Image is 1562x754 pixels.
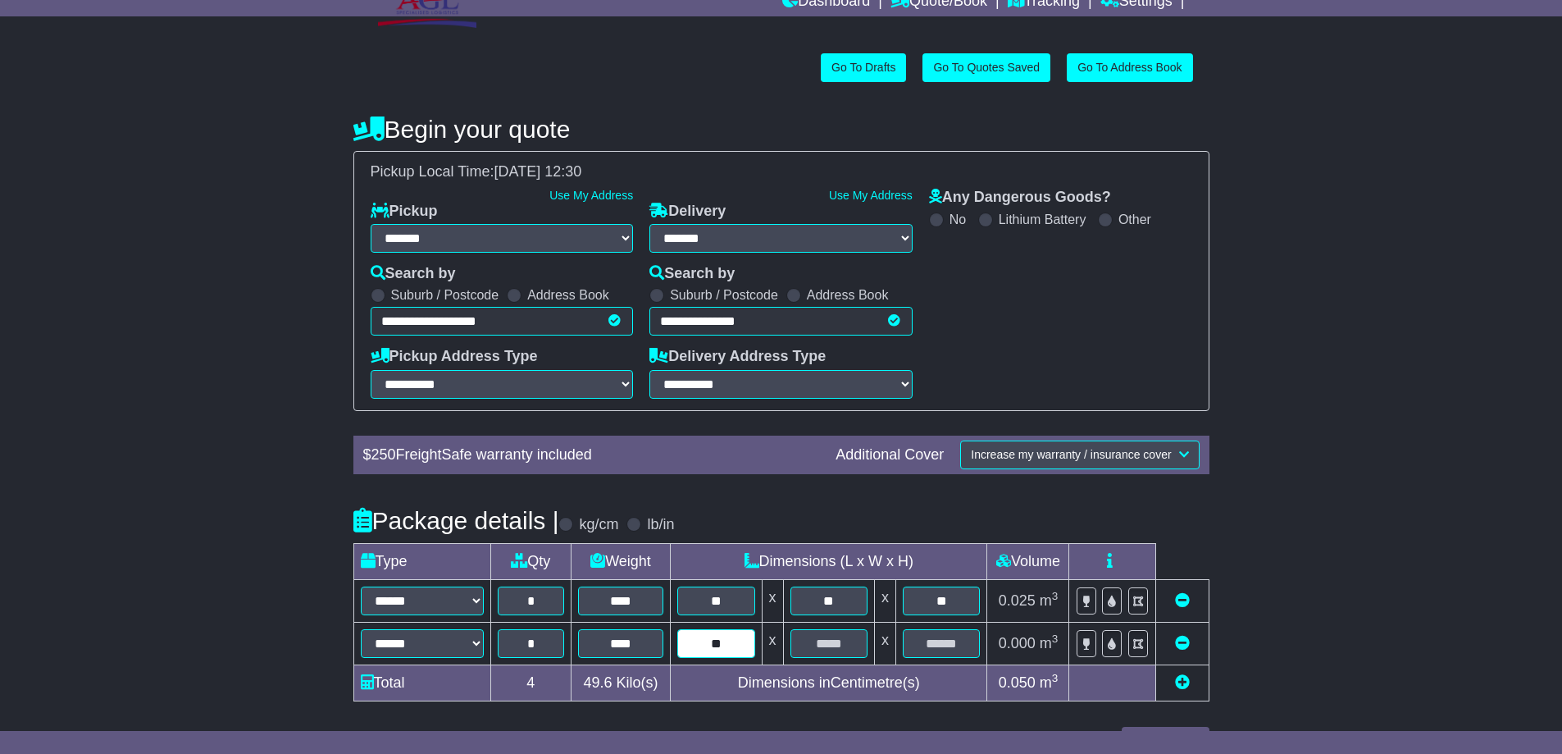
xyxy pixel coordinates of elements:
[929,189,1111,207] label: Any Dangerous Goods?
[1175,592,1190,609] a: Remove this item
[494,163,582,180] span: [DATE] 12:30
[371,348,538,366] label: Pickup Address Type
[999,212,1086,227] label: Lithium Battery
[1052,672,1059,684] sup: 3
[647,516,674,534] label: lb/in
[490,543,572,579] td: Qty
[490,665,572,701] td: 4
[371,203,438,221] label: Pickup
[670,287,778,303] label: Suburb / Postcode
[1040,674,1059,691] span: m
[807,287,889,303] label: Address Book
[1040,592,1059,609] span: m
[649,265,735,283] label: Search by
[1175,674,1190,691] a: Add new item
[874,622,895,665] td: x
[353,507,559,534] h4: Package details |
[949,212,966,227] label: No
[549,189,633,202] a: Use My Address
[1052,633,1059,645] sup: 3
[1052,590,1059,602] sup: 3
[829,189,913,202] a: Use My Address
[1040,635,1059,651] span: m
[527,287,609,303] label: Address Book
[1118,212,1151,227] label: Other
[671,543,987,579] td: Dimensions (L x W x H)
[579,516,618,534] label: kg/cm
[649,203,726,221] label: Delivery
[371,446,396,463] span: 250
[971,448,1171,461] span: Increase my warranty / insurance cover
[572,543,671,579] td: Weight
[960,441,1199,469] button: Increase my warranty / insurance cover
[583,674,612,691] span: 49.6
[987,543,1069,579] td: Volume
[391,287,499,303] label: Suburb / Postcode
[355,446,828,464] div: $ FreightSafe warranty included
[1067,53,1192,82] a: Go To Address Book
[1175,635,1190,651] a: Remove this item
[353,116,1209,143] h4: Begin your quote
[649,348,826,366] label: Delivery Address Type
[821,53,906,82] a: Go To Drafts
[762,579,783,622] td: x
[999,592,1036,609] span: 0.025
[999,674,1036,691] span: 0.050
[353,543,490,579] td: Type
[671,665,987,701] td: Dimensions in Centimetre(s)
[572,665,671,701] td: Kilo(s)
[999,635,1036,651] span: 0.000
[353,665,490,701] td: Total
[827,446,952,464] div: Additional Cover
[762,622,783,665] td: x
[362,163,1200,181] div: Pickup Local Time:
[874,579,895,622] td: x
[922,53,1050,82] a: Go To Quotes Saved
[371,265,456,283] label: Search by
